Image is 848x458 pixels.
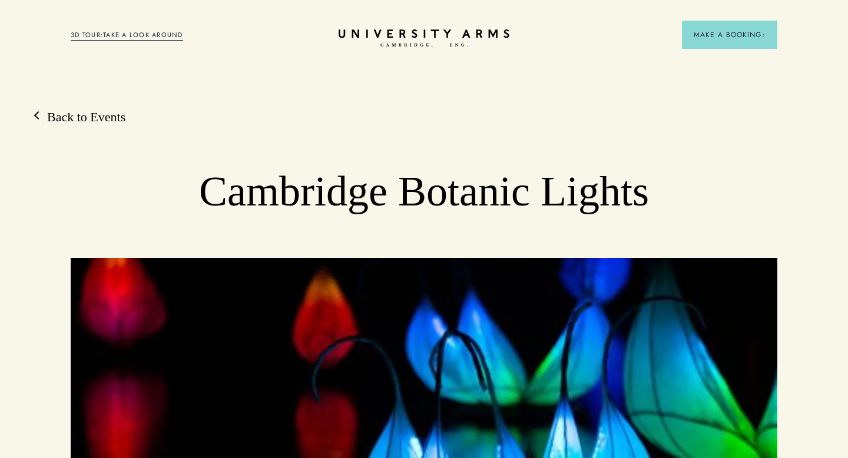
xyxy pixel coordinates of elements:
a: Back to Events [35,108,125,126]
span: Make a Booking [694,29,766,40]
a: Home [339,29,509,48]
h1: Cambridge Botanic Lights [141,167,707,217]
img: Arrow icon [761,33,766,37]
a: 3D TOUR:TAKE A LOOK AROUND [71,30,183,41]
button: Make a BookingArrow icon [682,21,777,49]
